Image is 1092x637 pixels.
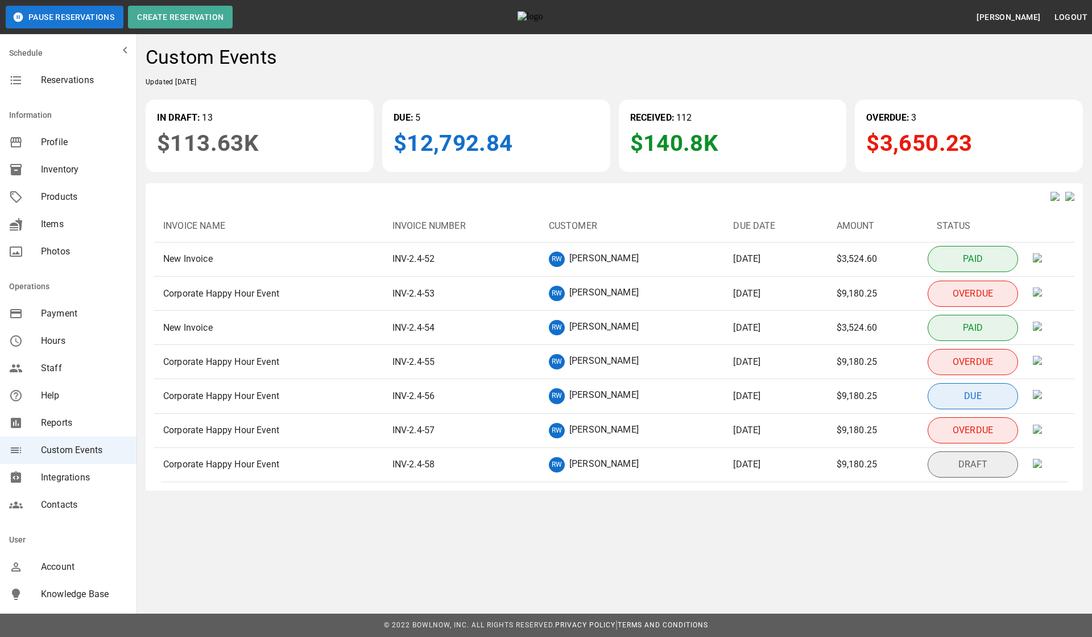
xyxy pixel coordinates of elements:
p: [PERSON_NAME] [569,457,639,472]
p: PAID [928,315,1018,341]
p: Corporate Happy Hour Event [163,389,279,403]
p: Invoice Number [392,219,466,233]
p: INV-2.4-53 [392,287,435,301]
p: [DATE] [733,252,760,266]
span: Updated [DATE] [146,78,197,86]
p: INV-2.4-52 [392,252,435,266]
span: Staff [41,361,127,375]
p: $9,180.25 [837,458,877,471]
span: Profile [41,135,127,149]
span: Items [41,217,127,231]
button: Create Reservation [128,6,233,28]
p: INV-2.4-54 [392,321,435,335]
table: sticky table [154,210,1074,482]
img: logo [518,11,580,23]
img: elipsis.svg [1033,356,1042,365]
p: INV-2.4-58 [392,458,435,471]
p: $3,650.23 [866,126,1072,161]
p: 3 [866,111,1072,125]
img: elipsis.svg [1033,322,1042,331]
p: $113.63K [157,126,362,161]
a: Terms and Conditions [618,621,708,629]
p: $9,180.25 [837,389,877,403]
p: [PERSON_NAME] [569,286,639,301]
p: $3,524.60 [837,321,877,335]
p: PAID [928,246,1018,272]
span: Help [41,389,127,402]
p: [PERSON_NAME] [569,423,639,438]
p: Amount [837,219,875,233]
p: Due Date [733,219,775,233]
p: Invoice Name [163,219,225,233]
a: Privacy Policy [555,621,615,629]
p: OVERDUE: [866,111,909,125]
p: Corporate Happy Hour Event [163,424,279,437]
p: $9,180.25 [837,355,877,369]
span: Reservations [41,73,127,87]
p: $3,524.60 [837,252,877,266]
p: [PERSON_NAME] [569,354,639,369]
p: [DATE] [733,424,760,437]
div: RW [549,354,565,369]
span: Payment [41,307,127,320]
p: [DATE] [733,287,760,301]
p: Status [937,219,970,233]
p: $9,180.25 [837,424,877,437]
button: Logout [1050,7,1092,28]
span: Inventory [41,163,127,176]
p: OVERDUE [928,417,1018,443]
p: OVERDUE [928,349,1018,375]
p: Corporate Happy Hour Event [163,355,279,369]
img: elipsis.svg [1033,425,1042,434]
div: RW [549,320,565,335]
p: RECEIVED: [630,111,675,125]
p: Corporate Happy Hour Event [163,458,279,471]
span: Integrations [41,471,127,484]
div: RW [549,423,565,438]
span: Reports [41,416,127,430]
p: INV-2.4-55 [392,355,435,369]
p: DUE [928,383,1018,409]
p: [DATE] [733,321,760,335]
img: elipsis.svg [1033,287,1042,297]
div: RW [549,457,565,472]
span: Contacts [41,498,127,512]
p: INV-2.4-56 [392,389,435,403]
p: [PERSON_NAME] [569,252,639,267]
span: Hours [41,334,127,348]
p: $9,180.25 [837,287,877,301]
p: New Invoice [163,321,213,335]
span: © 2022 BowlNow, Inc. All Rights Reserved. [384,621,555,629]
img: inv_prev.svg [1050,192,1060,201]
div: RW [549,252,565,267]
p: [DATE] [733,458,760,471]
p: $140.8K [630,126,835,161]
div: RW [549,388,565,404]
img: elipsis.svg [1033,390,1042,399]
p: 112 [630,111,835,125]
p: Customer [549,219,597,233]
p: [DATE] [733,389,760,403]
span: Products [41,190,127,204]
img: elipsis.svg [1033,253,1042,262]
p: OVERDUE [928,281,1018,307]
p: $12,792.84 [394,126,599,161]
span: Photos [41,245,127,258]
p: [PERSON_NAME] [569,320,639,335]
p: 5 [394,111,599,125]
p: New Invoice [163,252,213,266]
img: inv_next.svg [1065,192,1074,201]
p: IN DRAFT: [157,111,200,125]
span: Account [41,560,127,574]
p: DUE: [394,111,414,125]
h4: Custom Events [146,46,277,69]
img: elipsis.svg [1033,459,1042,468]
span: Knowledge Base [41,587,127,601]
button: [PERSON_NAME] [972,7,1045,28]
p: INV-2.4-57 [392,424,435,437]
p: 13 [157,111,362,125]
p: Corporate Happy Hour Event [163,287,279,301]
p: DRAFT [928,451,1018,478]
div: RW [549,286,565,301]
p: [DATE] [733,355,760,369]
